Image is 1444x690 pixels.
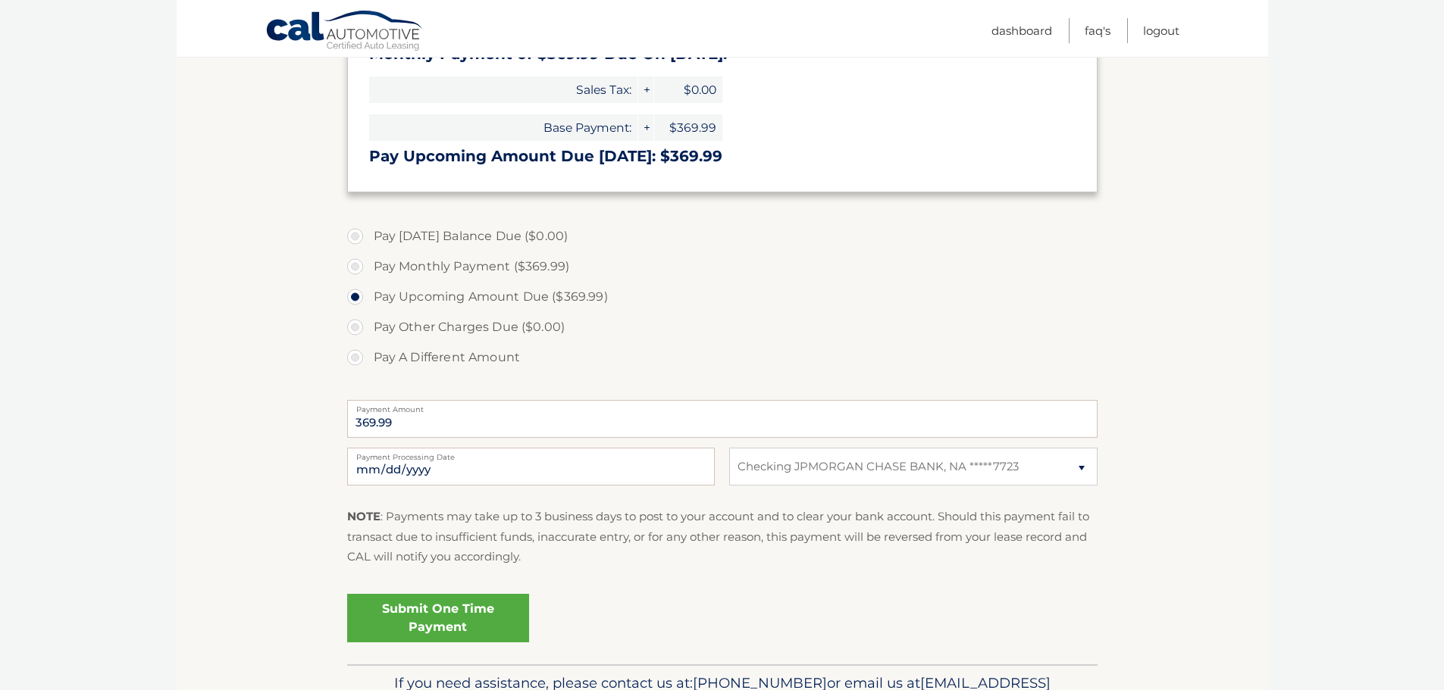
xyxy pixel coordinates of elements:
[265,10,424,54] a: Cal Automotive
[347,342,1098,373] label: Pay A Different Amount
[347,251,1098,282] label: Pay Monthly Payment ($369.99)
[347,400,1098,412] label: Payment Amount
[347,282,1098,312] label: Pay Upcoming Amount Due ($369.99)
[347,448,715,460] label: Payment Processing Date
[347,400,1098,438] input: Payment Amount
[654,114,722,141] span: $369.99
[369,147,1076,166] h3: Pay Upcoming Amount Due [DATE]: $369.99
[638,114,653,141] span: +
[369,76,637,103] span: Sales Tax:
[654,76,722,103] span: $0.00
[369,114,637,141] span: Base Payment:
[638,76,653,103] span: +
[347,509,381,523] strong: NOTE
[347,448,715,485] input: Payment Date
[347,221,1098,251] label: Pay [DATE] Balance Due ($0.00)
[347,312,1098,342] label: Pay Other Charges Due ($0.00)
[347,594,529,642] a: Submit One Time Payment
[991,18,1052,43] a: Dashboard
[347,507,1098,567] p: : Payments may take up to 3 business days to post to your account and to clear your bank account....
[1085,18,1110,43] a: FAQ's
[1143,18,1179,43] a: Logout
